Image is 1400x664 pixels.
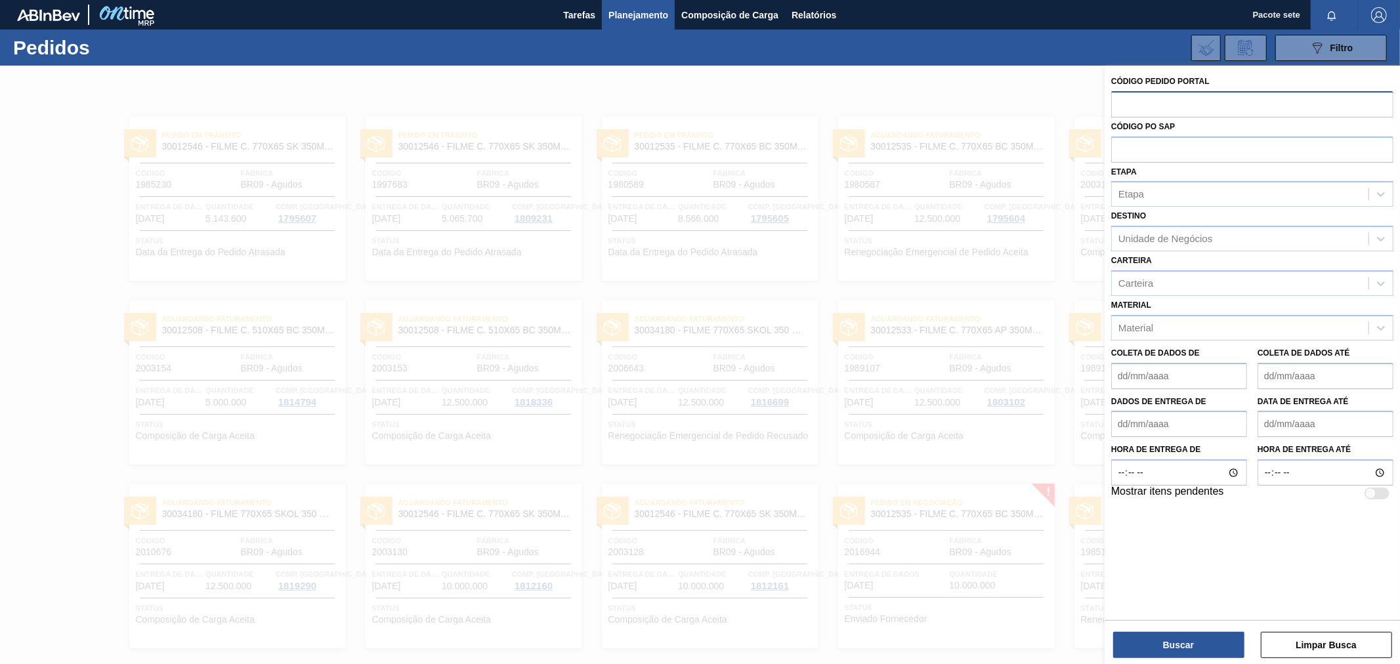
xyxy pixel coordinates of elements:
[608,10,668,20] font: Planejamento
[1253,10,1300,20] font: Pacote sete
[1258,445,1351,454] font: Hora de entrega até
[17,9,80,21] img: TNhmsLtSVTkK8tSr43FrP2fwEKptu5GPRR3wAAAABJRU5ErkJggg==
[1111,411,1247,437] input: dd/mm/aaaa
[1258,411,1393,437] input: dd/mm/aaaa
[1111,486,1224,497] font: Mostrar itens pendentes
[1118,322,1153,333] font: Material
[1111,211,1146,220] font: Destino
[1118,278,1153,289] font: Carteira
[1111,301,1151,310] font: Material
[1225,35,1267,61] div: Solicitação de Revisão de Pedidos
[1118,234,1212,245] font: Unidade de Negócios
[1258,363,1393,389] input: dd/mm/aaaa
[1191,35,1221,61] div: Importar Negociações dos Pedidos
[1111,167,1137,176] font: Etapa
[1311,6,1353,24] button: Notificações
[1275,35,1387,61] button: Filtro
[1111,363,1247,389] input: dd/mm/aaaa
[1111,77,1210,86] font: Código Pedido Portal
[13,37,90,58] font: Pedidos
[1258,397,1349,406] font: Data de Entrega até
[1258,348,1350,358] font: Coleta de dados até
[1111,397,1206,406] font: Dados de Entrega de
[1111,445,1200,454] font: Hora de entrega de
[1371,7,1387,23] img: Sair
[1111,348,1200,358] font: Coleta de dados de
[1111,256,1152,265] font: Carteira
[681,10,778,20] font: Composição de Carga
[1111,122,1175,131] font: Código PO SAP
[1118,189,1144,200] font: Etapa
[1330,43,1353,53] font: Filtro
[792,10,836,20] font: Relatórios
[563,10,595,20] font: Tarefas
